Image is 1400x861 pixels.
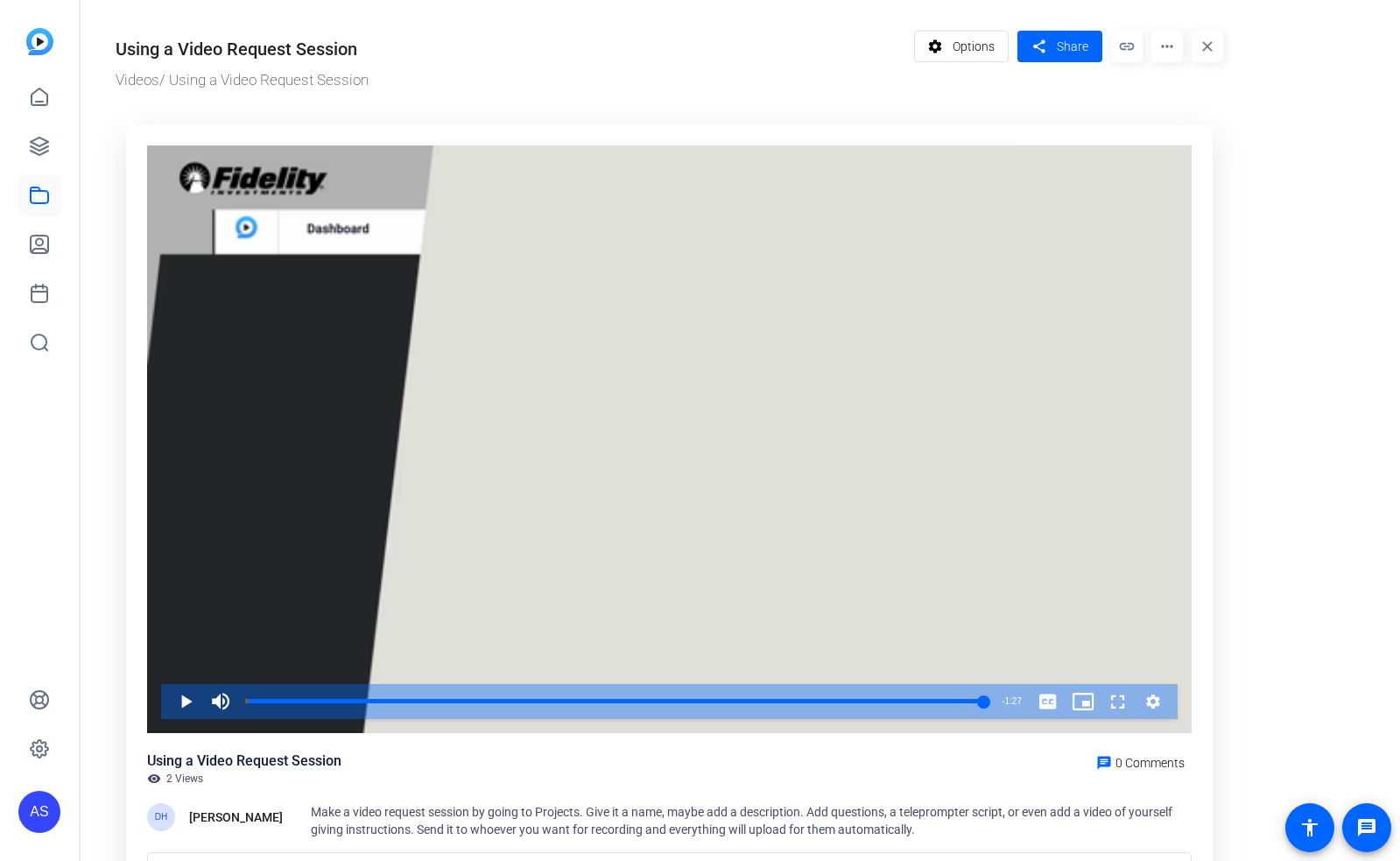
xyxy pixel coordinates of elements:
div: Video Player [147,145,1192,733]
button: Options [914,31,1010,62]
span: 0 Comments [1115,756,1185,770]
img: blue-gradient.svg [26,28,53,55]
mat-icon: more_horiz [1151,31,1183,62]
span: 1:27 [1005,696,1022,706]
button: Mute [203,684,238,719]
mat-icon: message [1356,817,1377,838]
mat-icon: link [1111,31,1143,62]
a: Videos [116,71,159,88]
mat-icon: visibility [147,772,161,786]
mat-icon: settings [925,30,946,63]
button: Play [168,684,203,719]
a: 0 Comments [1089,751,1192,772]
mat-icon: close [1192,31,1223,62]
button: Share [1017,31,1102,62]
div: Progress Bar [247,699,984,703]
div: DH [147,803,175,831]
span: Share [1057,38,1088,56]
mat-icon: chat [1096,755,1112,771]
button: Picture-in-Picture [1066,684,1101,719]
mat-icon: accessibility [1299,817,1320,838]
mat-icon: share [1028,35,1050,59]
span: - [1002,696,1004,706]
div: Using a Video Request Session [147,751,341,772]
span: 2 Views [166,772,203,786]
div: Using a Video Request Session [116,36,357,62]
div: AS [18,791,60,833]
span: Make a video request session by going to Projects. Give it a name, maybe add a description. Add q... [311,805,1172,836]
div: / Using a Video Request Session [116,69,905,92]
button: Fullscreen [1101,684,1136,719]
button: Captions [1031,684,1066,719]
span: Options [953,30,995,63]
div: [PERSON_NAME] [189,807,283,828]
